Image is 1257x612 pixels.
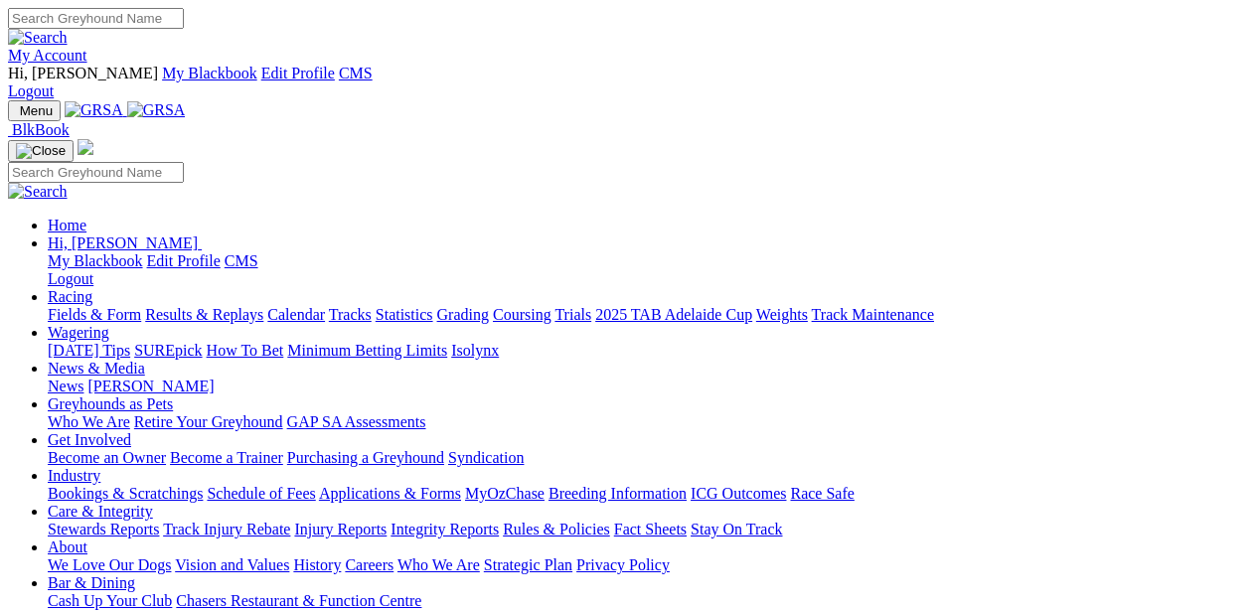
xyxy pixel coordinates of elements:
[48,521,159,537] a: Stewards Reports
[170,449,283,466] a: Become a Trainer
[48,521,1249,538] div: Care & Integrity
[48,592,1249,610] div: Bar & Dining
[147,252,221,269] a: Edit Profile
[48,217,86,233] a: Home
[48,288,92,305] a: Racing
[576,556,670,573] a: Privacy Policy
[287,449,444,466] a: Purchasing a Greyhound
[48,252,1249,288] div: Hi, [PERSON_NAME]
[48,234,198,251] span: Hi, [PERSON_NAME]
[8,121,70,138] a: BlkBook
[812,306,934,323] a: Track Maintenance
[293,556,341,573] a: History
[48,270,93,287] a: Logout
[319,485,461,502] a: Applications & Forms
[48,485,203,502] a: Bookings & Scratchings
[48,342,130,359] a: [DATE] Tips
[127,101,186,119] img: GRSA
[48,556,1249,574] div: About
[8,65,158,81] span: Hi, [PERSON_NAME]
[261,65,335,81] a: Edit Profile
[48,342,1249,360] div: Wagering
[48,431,131,448] a: Get Involved
[345,556,393,573] a: Careers
[397,556,480,573] a: Who We Are
[16,143,66,159] img: Close
[451,342,499,359] a: Isolynx
[48,360,145,377] a: News & Media
[12,121,70,138] span: BlkBook
[691,521,782,537] a: Stay On Track
[48,306,141,323] a: Fields & Form
[48,592,172,609] a: Cash Up Your Club
[163,521,290,537] a: Track Injury Rebate
[48,503,153,520] a: Care & Integrity
[287,413,426,430] a: GAP SA Assessments
[207,485,315,502] a: Schedule of Fees
[48,574,135,591] a: Bar & Dining
[8,100,61,121] button: Toggle navigation
[614,521,687,537] a: Fact Sheets
[790,485,854,502] a: Race Safe
[48,538,87,555] a: About
[48,378,83,394] a: News
[48,556,171,573] a: We Love Our Dogs
[162,65,257,81] a: My Blackbook
[691,485,786,502] a: ICG Outcomes
[78,139,93,155] img: logo-grsa-white.png
[48,413,130,430] a: Who We Are
[287,342,447,359] a: Minimum Betting Limits
[8,8,184,29] input: Search
[48,252,143,269] a: My Blackbook
[549,485,687,502] a: Breeding Information
[493,306,551,323] a: Coursing
[48,324,109,341] a: Wagering
[448,449,524,466] a: Syndication
[48,449,1249,467] div: Get Involved
[145,306,263,323] a: Results & Replays
[176,592,421,609] a: Chasers Restaurant & Function Centre
[48,467,100,484] a: Industry
[48,378,1249,395] div: News & Media
[48,234,202,251] a: Hi, [PERSON_NAME]
[465,485,545,502] a: MyOzChase
[134,342,202,359] a: SUREpick
[48,449,166,466] a: Become an Owner
[65,101,123,119] img: GRSA
[48,485,1249,503] div: Industry
[8,82,54,99] a: Logout
[225,252,258,269] a: CMS
[376,306,433,323] a: Statistics
[756,306,808,323] a: Weights
[339,65,373,81] a: CMS
[48,306,1249,324] div: Racing
[329,306,372,323] a: Tracks
[267,306,325,323] a: Calendar
[175,556,289,573] a: Vision and Values
[134,413,283,430] a: Retire Your Greyhound
[391,521,499,537] a: Integrity Reports
[8,29,68,47] img: Search
[294,521,387,537] a: Injury Reports
[595,306,752,323] a: 2025 TAB Adelaide Cup
[437,306,489,323] a: Grading
[207,342,284,359] a: How To Bet
[87,378,214,394] a: [PERSON_NAME]
[8,47,87,64] a: My Account
[8,162,184,183] input: Search
[8,65,1249,100] div: My Account
[8,140,74,162] button: Toggle navigation
[8,183,68,201] img: Search
[503,521,610,537] a: Rules & Policies
[48,413,1249,431] div: Greyhounds as Pets
[20,103,53,118] span: Menu
[48,395,173,412] a: Greyhounds as Pets
[554,306,591,323] a: Trials
[484,556,572,573] a: Strategic Plan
